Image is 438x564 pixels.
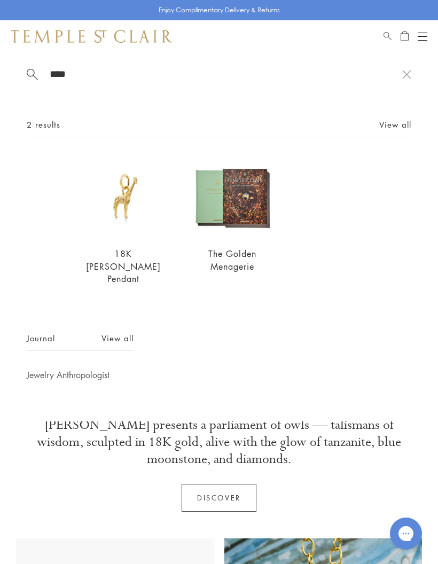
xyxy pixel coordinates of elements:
span: 2 results [27,118,60,131]
img: Temple St. Clair [11,30,172,43]
a: Jewelry Anthropologist [27,369,134,381]
a: Discover [182,484,256,512]
p: Sacred to Athena, the owl embodies clarity and protection. [PERSON_NAME] presents a parliament of... [32,399,406,468]
a: Search [384,30,392,43]
button: Open navigation [418,30,427,43]
a: 18K [PERSON_NAME] Pendant [86,248,161,284]
iframe: Gorgias live chat messenger [385,514,427,553]
a: View all [101,332,134,344]
a: Open Shopping Bag [401,30,409,43]
a: View all [379,119,411,130]
p: Enjoy Complimentary Delivery & Returns [159,5,280,15]
a: The Golden Menagerie [208,248,256,272]
img: The Golden Menagerie [191,155,273,238]
img: P31854-GIRAFSM [82,155,165,238]
span: Journal [27,332,55,345]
